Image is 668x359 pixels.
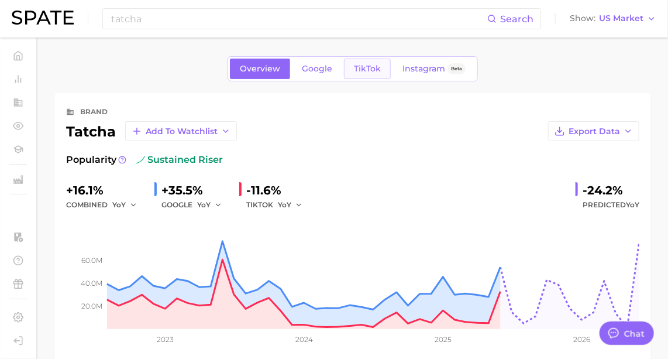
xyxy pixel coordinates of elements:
[302,64,332,74] span: Google
[9,332,27,350] a: Log out. Currently logged in with e-mail david.lucas@loreal.com.
[110,9,487,29] input: Search here for a brand, industry, or ingredient
[567,11,659,26] button: ShowUS Market
[278,200,291,210] span: YoY
[161,181,230,200] div: +35.5%
[292,59,342,79] a: Google
[112,200,126,210] span: YoY
[125,121,237,141] button: Add to Watchlist
[583,198,639,212] span: Predicted
[599,15,643,22] span: US Market
[500,13,533,25] span: Search
[295,335,313,344] tspan: 2024
[12,11,74,25] img: SPATE
[246,181,311,200] div: -11.6%
[112,198,137,212] button: YoY
[548,121,639,141] button: Export Data
[402,64,445,74] span: Instagram
[392,59,476,79] a: InstagramBeta
[161,198,230,212] div: GOOGLE
[136,155,145,165] img: sustained riser
[278,198,303,212] button: YoY
[570,15,595,22] span: Show
[246,198,311,212] div: TIKTOK
[66,121,237,141] div: tatcha
[80,105,108,119] div: brand
[344,59,391,79] a: TikTok
[626,200,639,209] span: YoY
[197,198,222,212] button: YoY
[66,181,145,200] div: +16.1%
[354,64,381,74] span: TikTok
[569,126,620,136] span: Export Data
[451,64,462,74] span: Beta
[435,335,452,344] tspan: 2025
[240,64,280,74] span: Overview
[146,126,218,136] span: Add to Watchlist
[157,335,174,344] tspan: 2023
[583,181,639,200] div: -24.2%
[230,59,290,79] a: Overview
[573,335,590,344] tspan: 2026
[66,153,116,167] span: Popularity
[66,198,145,212] div: combined
[136,153,223,167] span: sustained riser
[197,200,211,210] span: YoY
